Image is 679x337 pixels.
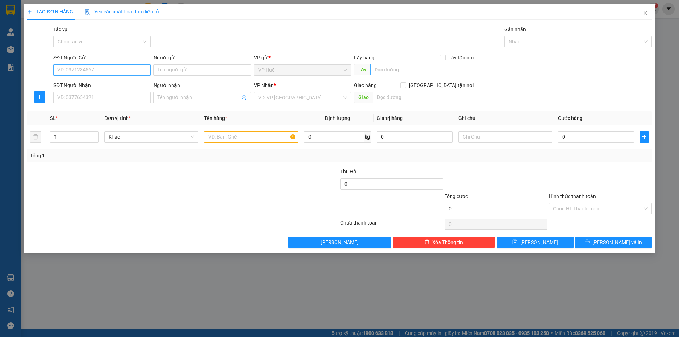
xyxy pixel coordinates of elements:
[4,47,8,52] span: environment
[558,115,582,121] span: Cước hàng
[27,9,32,14] span: plus
[377,131,453,143] input: 0
[370,64,476,75] input: Dọc đường
[53,54,151,62] div: SĐT Người Gửi
[4,4,103,30] li: Tân Quang Dũng Thành Liên
[504,27,526,32] label: Gán nhãn
[458,131,552,143] input: Ghi Chú
[354,92,373,103] span: Giao
[288,237,391,248] button: [PERSON_NAME]
[34,94,45,100] span: plus
[30,152,262,159] div: Tổng: 1
[53,27,68,32] label: Tác vụ
[640,134,649,140] span: plus
[153,81,251,89] div: Người nhận
[85,9,90,15] img: icon
[254,54,351,62] div: VP gửi
[520,238,558,246] span: [PERSON_NAME]
[364,131,371,143] span: kg
[34,91,45,103] button: plus
[321,238,359,246] span: [PERSON_NAME]
[204,115,227,121] span: Tên hàng
[104,115,131,121] span: Đơn vị tính
[204,131,298,143] input: VD: Bàn, Ghế
[640,131,649,143] button: plus
[354,82,377,88] span: Giao hàng
[424,239,429,245] span: delete
[592,238,642,246] span: [PERSON_NAME] và In
[373,92,476,103] input: Dọc đường
[4,38,49,46] li: VP VP Huế
[53,81,151,89] div: SĐT Người Nhận
[4,47,47,68] b: Bến xe Phía [GEOGRAPHIC_DATA]
[153,54,251,62] div: Người gửi
[354,64,370,75] span: Lấy
[512,239,517,245] span: save
[446,54,476,62] span: Lấy tận nơi
[27,9,73,14] span: TẠO ĐƠN HÀNG
[575,237,652,248] button: printer[PERSON_NAME] và In
[85,9,159,14] span: Yêu cầu xuất hóa đơn điện tử
[354,55,375,60] span: Lấy hàng
[377,115,403,121] span: Giá trị hàng
[241,95,247,100] span: user-add
[432,238,463,246] span: Xóa Thông tin
[585,239,590,245] span: printer
[393,237,495,248] button: deleteXóa Thông tin
[497,237,573,248] button: save[PERSON_NAME]
[445,193,468,199] span: Tổng cước
[325,115,350,121] span: Định lượng
[455,111,555,125] th: Ghi chú
[258,65,347,75] span: VP Huế
[30,131,41,143] button: delete
[340,169,356,174] span: Thu Hộ
[549,193,596,199] label: Hình thức thanh toán
[254,82,274,88] span: VP Nhận
[339,219,444,231] div: Chưa thanh toán
[636,4,655,23] button: Close
[109,132,194,142] span: Khác
[643,10,648,16] span: close
[49,38,94,54] li: VP BÀ RỊA VŨNG TÀU
[406,81,476,89] span: [GEOGRAPHIC_DATA] tận nơi
[50,115,56,121] span: SL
